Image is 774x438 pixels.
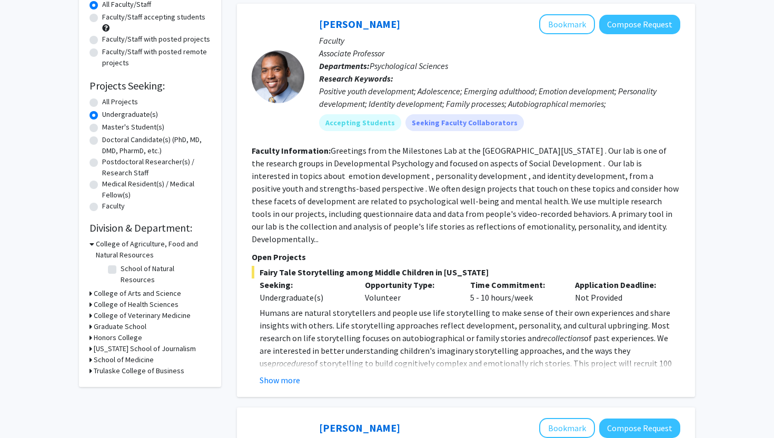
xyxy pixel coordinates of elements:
[8,391,45,430] iframe: Chat
[470,278,560,291] p: Time Commitment:
[94,310,191,321] h3: College of Veterinary Medicine
[94,365,184,376] h3: Trulaske College of Business
[252,145,331,156] b: Faculty Information:
[599,15,680,34] button: Compose Request to Jordan Booker
[539,14,595,34] button: Add Jordan Booker to Bookmarks
[319,73,393,84] b: Research Keywords:
[102,12,205,23] label: Faculty/Staff accepting students
[319,421,400,434] a: [PERSON_NAME]
[260,291,349,304] div: Undergraduate(s)
[102,122,164,133] label: Master's Student(s)
[90,222,211,234] h2: Division & Department:
[102,156,211,178] label: Postdoctoral Researcher(s) / Research Staff
[260,374,300,386] button: Show more
[370,61,448,71] span: Psychological Sciences
[541,333,584,343] em: recollections
[260,278,349,291] p: Seeking:
[102,46,211,68] label: Faculty/Staff with posted remote projects
[319,47,680,59] p: Associate Professor
[319,61,370,71] b: Departments:
[252,251,680,263] p: Open Projects
[94,321,146,332] h3: Graduate School
[567,278,672,304] div: Not Provided
[96,238,211,261] h3: College of Agriculture, Food and Natural Resources
[599,419,680,438] button: Compose Request to Megan Murph
[575,278,664,291] p: Application Deadline:
[121,263,208,285] label: School of Natural Resources
[252,145,679,244] fg-read-more: Greetings from the Milestones Lab at the [GEOGRAPHIC_DATA][US_STATE] . Our lab is one of the rese...
[94,332,142,343] h3: Honors College
[102,178,211,201] label: Medical Resident(s) / Medical Fellow(s)
[405,114,524,131] mat-chip: Seeking Faculty Collaborators
[102,96,138,107] label: All Projects
[90,79,211,92] h2: Projects Seeking:
[102,201,125,212] label: Faculty
[357,278,462,304] div: Volunteer
[319,85,680,110] div: Positive youth development; Adolescence; Emerging adulthood; Emotion development; Personality dev...
[94,354,154,365] h3: School of Medicine
[102,109,158,120] label: Undergraduate(s)
[94,288,181,299] h3: College of Arts and Science
[319,17,400,31] a: [PERSON_NAME]
[102,34,210,45] label: Faculty/Staff with posted projects
[102,134,211,156] label: Doctoral Candidate(s) (PhD, MD, DMD, PharmD, etc.)
[319,114,401,131] mat-chip: Accepting Students
[539,418,595,438] button: Add Megan Murph to Bookmarks
[319,34,680,47] p: Faculty
[272,358,310,369] em: procedures
[252,266,680,278] span: Fairy Tale Storytelling among Middle Children in [US_STATE]
[260,306,680,433] p: Humans are natural storytellers and people use life storytelling to make sense of their own exper...
[94,343,196,354] h3: [US_STATE] School of Journalism
[94,299,178,310] h3: College of Health Sciences
[462,278,568,304] div: 5 - 10 hours/week
[365,278,454,291] p: Opportunity Type:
